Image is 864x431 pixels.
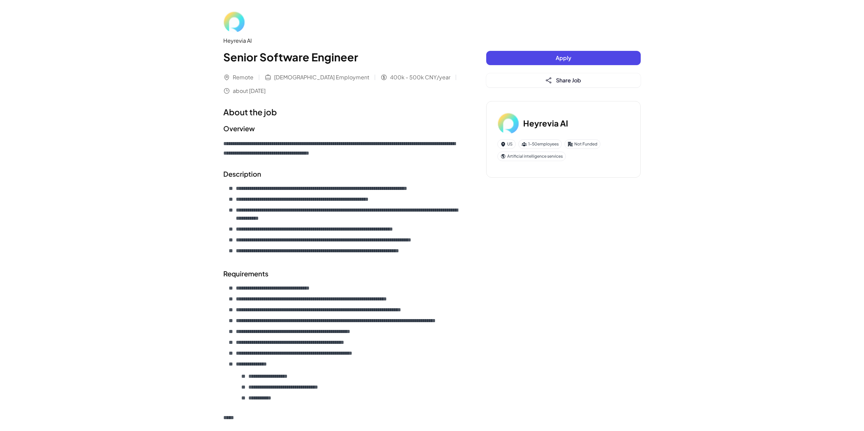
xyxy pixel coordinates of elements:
[223,106,459,118] h1: About the job
[223,49,459,65] h1: Senior Software Engineer
[486,51,641,65] button: Apply
[223,123,459,134] h2: Overview
[486,73,641,87] button: Share Job
[497,152,566,161] div: Artificial intelligence services
[274,73,369,81] span: [DEMOGRAPHIC_DATA] Employment
[523,117,568,129] h3: Heyrevia AI
[556,77,581,84] span: Share Job
[223,37,459,45] div: Heyrevia AI
[223,11,245,33] img: He
[390,73,450,81] span: 400k - 500k CNY/year
[233,73,253,81] span: Remote
[556,54,571,61] span: Apply
[223,169,459,179] h2: Description
[518,139,562,149] div: 1-50 employees
[497,139,516,149] div: US
[564,139,600,149] div: Not Funded
[497,112,519,134] img: He
[223,269,459,279] h2: Requirements
[233,87,266,95] span: about [DATE]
